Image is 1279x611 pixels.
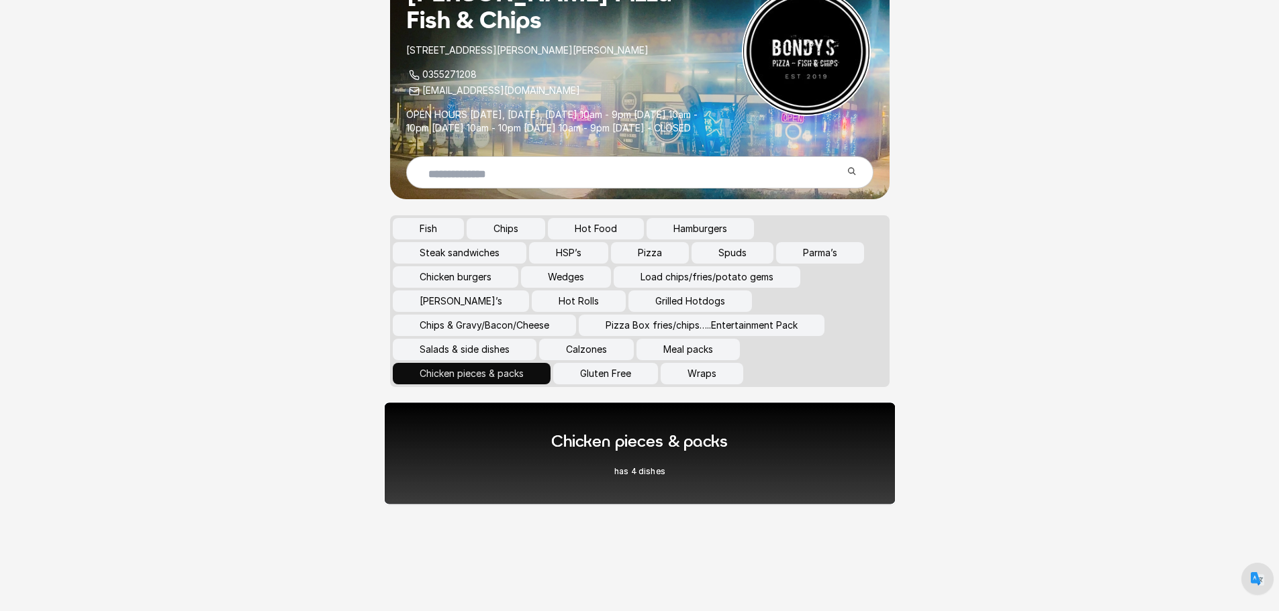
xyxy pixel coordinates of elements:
[406,68,707,81] p: 0355271208
[636,339,740,360] button: Meal packs
[611,242,689,264] button: Pizza
[1251,572,1264,586] img: default.png
[548,218,644,239] button: Hot Food
[647,218,754,239] button: Hamburgers
[406,108,707,135] p: OPEN HOURS [DATE], [DATE], [DATE] 10am - 9pm [DATE] 10am - 10pm [DATE] 10am - 10pm [DATE] 10am - ...
[393,218,464,239] button: Fish
[521,266,611,288] button: Wedges
[553,363,658,384] button: Gluten Free
[579,315,824,336] button: Pizza Box fries/chips…..Entertainment Pack
[393,363,551,384] button: Chicken pieces & packs
[661,363,743,384] button: Wraps
[776,242,864,264] button: Parma’s
[692,242,773,264] button: Spuds
[393,266,518,288] button: Chicken burgers
[532,290,626,312] button: Hot Rolls
[529,242,608,264] button: HSP’s
[551,465,728,476] p: has 4 dishes
[467,218,545,239] button: Chips
[551,430,728,452] h1: Chicken pieces & packs
[406,84,707,97] p: [EMAIL_ADDRESS][DOMAIN_NAME]
[393,315,576,336] button: Chips & Gravy/Bacon/Cheese
[539,339,634,360] button: Calzones
[628,290,752,312] button: Grilled Hotdogs
[614,266,800,288] button: Load chips/fries/potato gems
[393,290,529,312] button: [PERSON_NAME]’s
[393,242,526,264] button: Steak sandwiches
[393,339,536,360] button: Salads & side dishes
[406,44,707,57] p: [STREET_ADDRESS][PERSON_NAME][PERSON_NAME]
